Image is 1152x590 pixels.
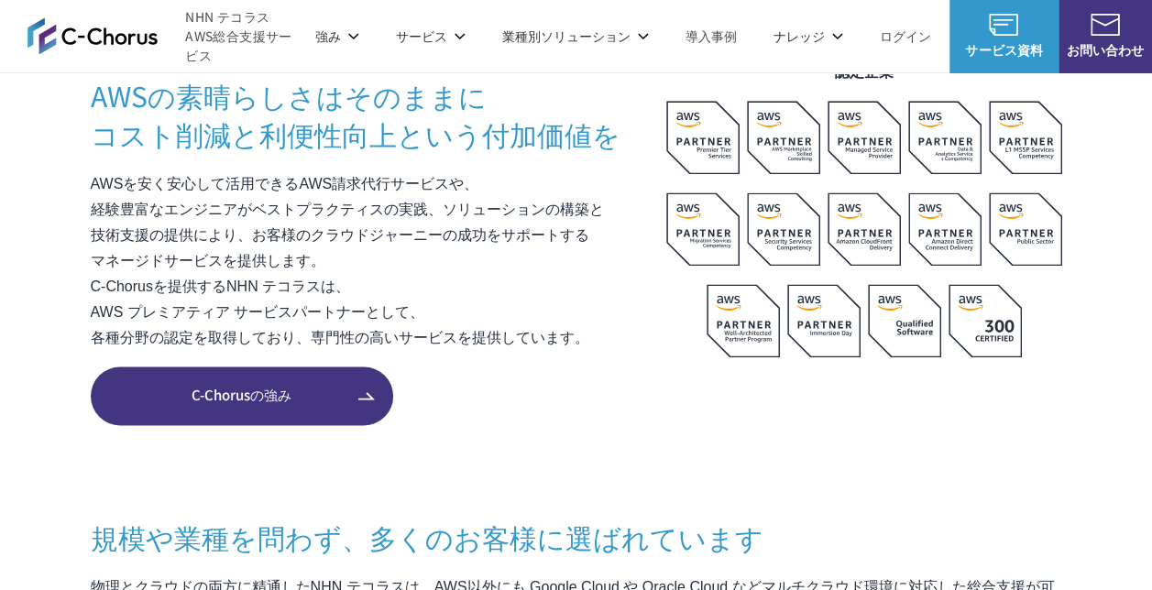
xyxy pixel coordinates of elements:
[1091,14,1120,36] img: お問い合わせ
[1059,40,1152,60] span: お問い合わせ
[949,40,1059,60] span: サービス資料
[773,27,843,46] p: ナレッジ
[185,7,296,65] span: NHN テコラス AWS総合支援サービス
[27,7,297,65] a: AWS総合支援サービス C-Chorus NHN テコラスAWS総合支援サービス
[91,517,1062,555] h3: 規模や業種を問わず、 多くのお客様に選ばれています
[989,14,1018,36] img: AWS総合支援サービス C-Chorus サービス資料
[91,366,393,425] a: C-Chorusの強み
[91,385,393,406] span: C-Chorusの強み
[502,27,649,46] p: 業種別ソリューション
[686,27,737,46] a: 導入事例
[91,171,666,351] p: AWSを安く安心して活用できるAWS請求代行サービスや、 経験豊富なエンジニアがベストプラクティスの実践、ソリューションの構築と 技術支援の提供により、お客様のクラウドジャーニーの成功をサポート...
[91,76,666,153] h3: AWSの素晴らしさはそのままに コスト削減と利便性向上という付加価値を
[396,27,466,46] p: サービス
[315,27,359,46] p: 強み
[880,27,931,46] a: ログイン
[27,17,158,54] img: AWS総合支援サービス C-Chorus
